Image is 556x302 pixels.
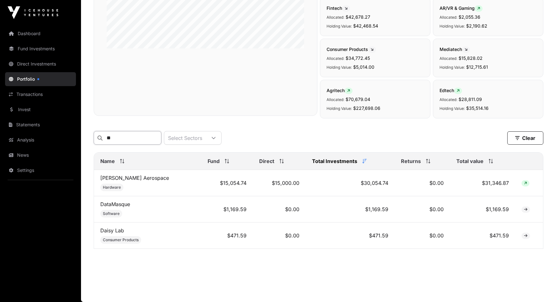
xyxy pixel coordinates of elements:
[103,211,120,216] span: Software
[5,27,76,41] a: Dashboard
[450,170,515,196] td: $31,346.87
[440,106,465,111] span: Holding Value:
[253,223,306,249] td: $0.00
[353,105,380,111] span: $227,698.06
[253,196,306,223] td: $0.00
[353,23,378,28] span: $42,468.54
[8,6,58,19] img: Icehouse Ventures Logo
[327,106,352,111] span: Holding Value:
[164,131,206,144] div: Select Sectors
[259,157,274,165] span: Direct
[103,237,139,242] span: Consumer Products
[208,157,220,165] span: Fund
[100,201,130,207] a: DataMasque
[401,157,421,165] span: Returns
[450,196,515,223] td: $1,169.59
[5,133,76,147] a: Analysis
[346,55,370,61] span: $34,772.45
[395,196,450,223] td: $0.00
[5,118,76,132] a: Statements
[327,24,352,28] span: Holding Value:
[346,97,370,102] span: $70,679.04
[440,88,462,93] span: Edtech
[459,14,480,20] span: $2,055.36
[327,47,376,52] span: Consumer Products
[253,170,306,196] td: $15,000.00
[327,5,350,11] span: Fintech
[507,131,543,145] button: Clear
[395,223,450,249] td: $0.00
[201,223,253,249] td: $471.59
[440,56,457,61] span: Allocated:
[466,64,488,70] span: $12,715.61
[459,55,483,61] span: $15,828.02
[346,14,370,20] span: $42,678.27
[100,175,169,181] a: [PERSON_NAME] Aerospace
[524,272,556,302] iframe: Chat Widget
[201,196,253,223] td: $1,169.59
[5,72,76,86] a: Portfolio
[5,42,76,56] a: Fund Investments
[327,56,344,61] span: Allocated:
[440,47,470,52] span: Mediatech
[327,97,344,102] span: Allocated:
[5,87,76,101] a: Transactions
[459,97,482,102] span: $28,811.09
[5,163,76,177] a: Settings
[440,24,465,28] span: Holding Value:
[327,88,353,93] span: Agritech
[5,57,76,71] a: Direct Investments
[5,148,76,162] a: News
[353,64,374,70] span: $5,014.00
[103,185,121,190] span: Hardware
[327,15,344,20] span: Allocated:
[327,65,352,70] span: Holding Value:
[466,23,487,28] span: $2,190.62
[5,103,76,116] a: Invest
[306,196,395,223] td: $1,169.59
[450,223,515,249] td: $471.59
[306,223,395,249] td: $471.59
[440,65,465,70] span: Holding Value:
[100,157,115,165] span: Name
[440,97,457,102] span: Allocated:
[100,227,124,234] a: Daisy Lab
[201,170,253,196] td: $15,054.74
[456,157,484,165] span: Total value
[306,170,395,196] td: $30,054.74
[395,170,450,196] td: $0.00
[440,15,457,20] span: Allocated:
[466,105,489,111] span: $35,514.16
[440,5,483,11] span: AR/VR & Gaming
[312,157,357,165] span: Total Investments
